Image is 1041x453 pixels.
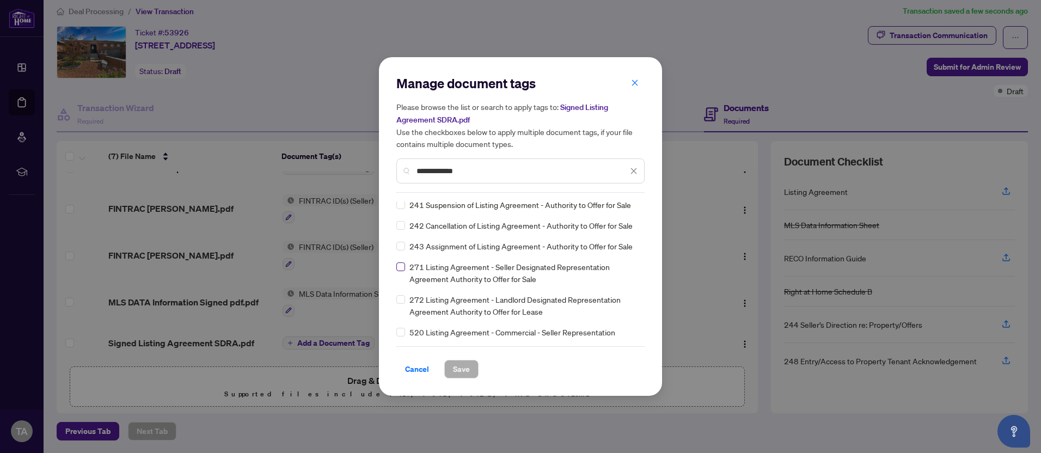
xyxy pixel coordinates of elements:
span: 241 Suspension of Listing Agreement - Authority to Offer for Sale [409,199,631,211]
span: 520 Listing Agreement - Commercial - Seller Representation Agreement Authority to Offer for Sale [409,326,638,350]
button: Cancel [396,360,438,378]
span: 243 Assignment of Listing Agreement - Authority to Offer for Sale [409,240,633,252]
h5: Please browse the list or search to apply tags to: Use the checkboxes below to apply multiple doc... [396,101,645,150]
span: close [630,167,638,175]
span: 242 Cancellation of Listing Agreement - Authority to Offer for Sale [409,219,633,231]
span: 271 Listing Agreement - Seller Designated Representation Agreement Authority to Offer for Sale [409,261,638,285]
span: 272 Listing Agreement - Landlord Designated Representation Agreement Authority to Offer for Lease [409,293,638,317]
span: close [631,79,639,87]
button: Open asap [997,415,1030,448]
h2: Manage document tags [396,75,645,92]
button: Save [444,360,479,378]
span: Cancel [405,360,429,378]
